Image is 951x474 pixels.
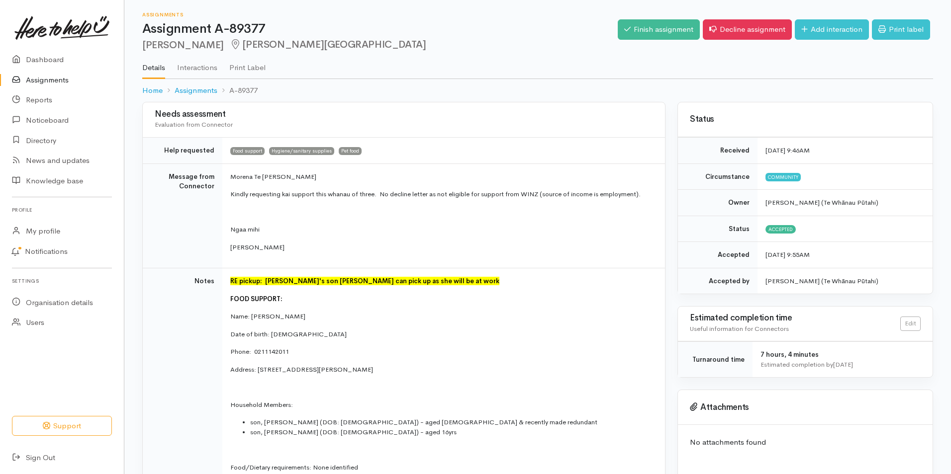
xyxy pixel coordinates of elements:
[872,19,930,40] a: Print label
[250,417,653,427] li: son, [PERSON_NAME] (DOB: [DEMOGRAPHIC_DATA]) - aged [DEMOGRAPHIC_DATA] & recently made redundant
[230,400,653,410] p: Household Members:
[143,138,222,164] td: Help requested
[12,203,112,217] h6: Profile
[177,50,217,78] a: Interactions
[765,250,810,259] time: [DATE] 9:55AM
[678,242,758,268] td: Accepted
[269,147,334,155] span: Hygiene/sanitary supplies
[230,312,653,321] p: Name: [PERSON_NAME]
[690,314,900,323] h3: Estimated completion time
[175,85,217,96] a: Assignments
[690,115,921,124] h3: Status
[230,225,653,235] p: Ngaa mihi
[12,274,112,288] h6: Settings
[155,110,653,119] h3: Needs assessment
[230,147,265,155] span: Food support
[678,342,753,378] td: Turnaround time
[678,163,758,190] td: Circumstance
[761,350,819,359] span: 7 hours, 4 minutes
[142,12,618,17] h6: Assignments
[142,85,163,96] a: Home
[142,79,933,102] nav: breadcrumb
[690,437,921,448] p: No attachments found
[230,277,499,285] font: RE pickup: [PERSON_NAME]'s son [PERSON_NAME] can pick up as she will be at work
[142,22,618,36] h1: Assignment A-89377
[678,268,758,294] td: Accepted by
[142,39,618,51] h2: [PERSON_NAME]
[690,324,789,333] span: Useful information for Connectors
[230,463,653,473] p: Food/Dietary requirements: None identified
[250,427,653,437] li: son, [PERSON_NAME] (DOB: [DEMOGRAPHIC_DATA]) - aged 16yrs
[230,172,653,182] p: Morena Te [PERSON_NAME]
[618,19,700,40] a: Finish assignment
[142,50,165,79] a: Details
[230,189,653,199] p: Kindly requesting kai support this whanau of three. No decline letter as not eligible for support...
[12,416,112,436] button: Support
[765,198,878,207] span: [PERSON_NAME] (Te Whānau Pūtahi)
[765,173,801,181] span: Community
[230,329,653,339] p: Date of birth: [DEMOGRAPHIC_DATA]
[678,216,758,242] td: Status
[230,242,653,252] p: [PERSON_NAME]
[765,225,796,233] span: Accepted
[678,190,758,216] td: Owner
[230,365,653,375] p: Address: [STREET_ADDRESS][PERSON_NAME]
[900,316,921,331] a: Edit
[143,163,222,268] td: Message from Connector
[703,19,792,40] a: Decline assignment
[230,295,283,303] b: FOOD SUPPORT:
[678,138,758,164] td: Received
[795,19,869,40] a: Add interaction
[230,347,653,357] p: Phone: 0211142011
[761,360,921,370] div: Estimated completion by
[765,146,810,155] time: [DATE] 9:46AM
[339,147,362,155] span: Pet food
[758,268,933,294] td: [PERSON_NAME] (Te Whānau Pūtahi)
[217,85,258,96] li: A-89377
[690,402,921,412] h3: Attachments
[155,120,233,129] span: Evaluation from Connector
[230,38,426,51] span: [PERSON_NAME][GEOGRAPHIC_DATA]
[833,360,853,369] time: [DATE]
[229,50,266,78] a: Print Label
